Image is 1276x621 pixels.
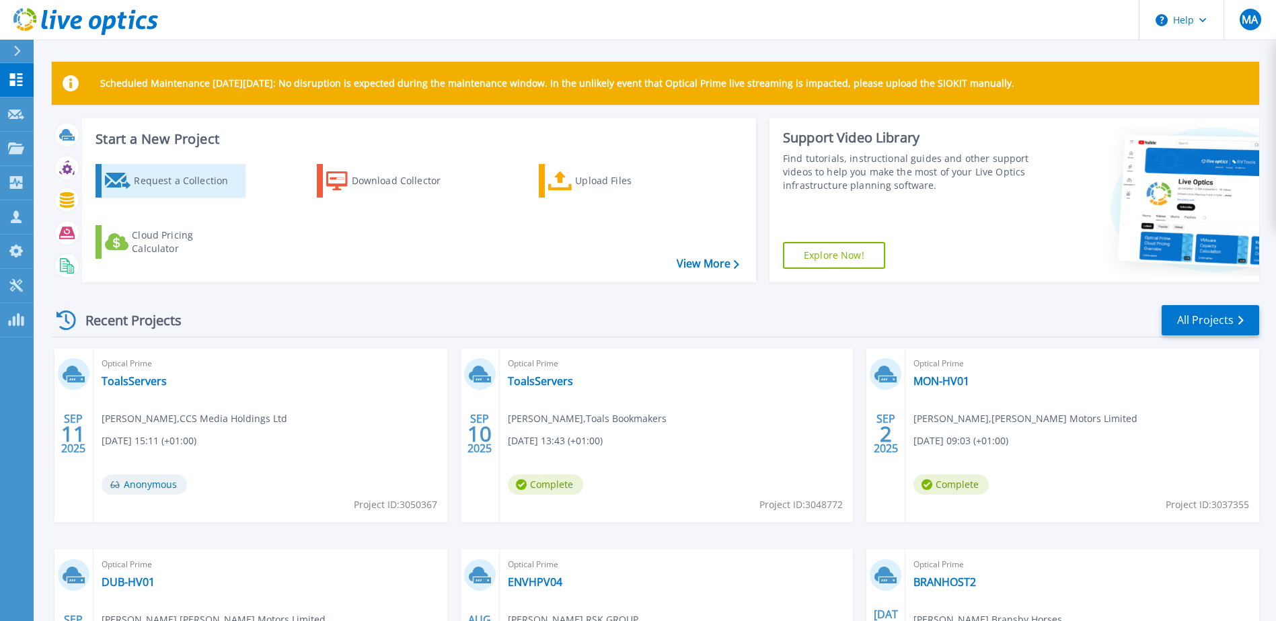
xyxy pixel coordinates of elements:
span: Project ID: 3037355 [1166,497,1249,512]
a: MON-HV01 [913,374,969,388]
a: ToalsServers [508,374,573,388]
span: MA [1242,14,1258,25]
h3: Start a New Project [96,132,739,147]
span: Complete [508,474,583,495]
span: 2 [880,428,892,440]
span: Optical Prime [102,557,439,572]
span: [PERSON_NAME] , Toals Bookmakers [508,411,667,426]
p: Scheduled Maintenance [DATE][DATE]: No disruption is expected during the maintenance window. In t... [100,78,1014,89]
span: 11 [61,428,85,440]
span: [DATE] 13:43 (+01:00) [508,433,603,448]
a: ToalsServers [102,374,167,388]
span: [DATE] 09:03 (+01:00) [913,433,1008,448]
a: DUB-HV01 [102,575,155,589]
a: View More [677,257,739,270]
span: Optical Prime [508,557,846,572]
span: Complete [913,474,989,495]
div: Upload Files [575,167,683,194]
a: Download Collector [317,164,467,198]
a: Request a Collection [96,164,246,198]
a: ENVHPV04 [508,575,562,589]
div: Recent Projects [52,304,200,337]
span: [PERSON_NAME] , CCS Media Holdings Ltd [102,411,287,426]
a: All Projects [1162,305,1259,335]
div: Find tutorials, instructional guides and other support videos to help you make the most of your L... [783,152,1033,192]
span: Project ID: 3050367 [354,497,437,512]
span: 10 [467,428,492,440]
span: Optical Prime [913,356,1251,371]
span: Optical Prime [508,356,846,371]
a: BRANHOST2 [913,575,976,589]
span: Optical Prime [102,356,439,371]
div: Download Collector [352,167,459,194]
div: SEP 2025 [61,409,86,458]
span: [PERSON_NAME] , [PERSON_NAME] Motors Limited [913,411,1137,426]
a: Explore Now! [783,242,885,269]
a: Cloud Pricing Calculator [96,225,246,259]
div: SEP 2025 [873,409,899,458]
a: Upload Files [539,164,689,198]
div: Request a Collection [134,167,241,194]
div: Support Video Library [783,129,1033,147]
span: Optical Prime [913,557,1251,572]
span: [DATE] 15:11 (+01:00) [102,433,196,448]
div: Cloud Pricing Calculator [132,229,239,255]
span: Anonymous [102,474,187,495]
span: Project ID: 3048772 [759,497,843,512]
div: SEP 2025 [467,409,492,458]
